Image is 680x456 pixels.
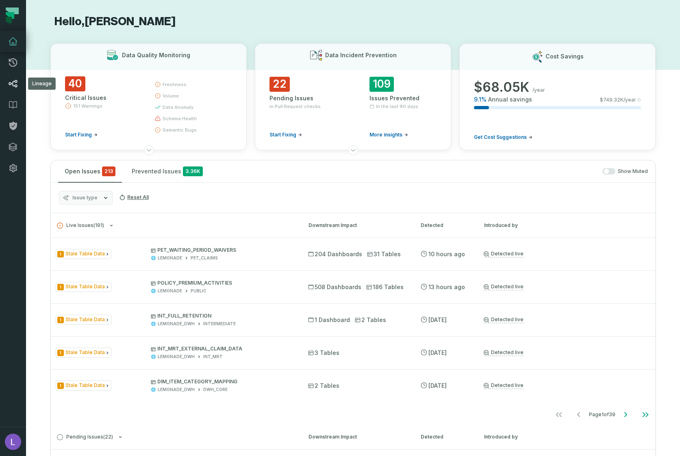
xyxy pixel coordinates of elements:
h3: Cost Savings [545,52,584,61]
span: 204 Dashboards [308,250,362,258]
a: Detected live [484,316,524,323]
span: In the last 90 days [376,103,418,110]
a: Detected live [484,349,524,356]
p: INT_MRT_EXTERNAL_CLAIM_DATA [151,346,293,352]
span: Get Cost Suggestions [474,134,527,140]
div: LEMONADE_DWH [158,321,195,327]
span: 186 Tables [366,283,404,291]
button: Reset All [116,191,152,204]
div: PUBLIC [191,288,206,294]
span: Issue type [72,195,98,201]
h3: Data Incident Prevention [325,51,397,59]
a: Get Cost Suggestions [474,134,532,140]
div: Critical Issues [65,94,140,102]
a: Detected live [484,283,524,290]
span: Severity [57,383,64,389]
span: Annual savings [488,95,532,104]
span: Issue Type [56,315,111,325]
div: LEMONADE_DWH [158,387,195,393]
div: Detected [421,222,469,229]
div: PET_CLAIMS [191,255,218,261]
div: Introduced by [484,433,649,441]
span: Severity [57,251,64,257]
button: Live Issues(191) [57,223,294,229]
button: Go to previous page [569,406,589,423]
h1: Hello, [PERSON_NAME] [50,15,656,29]
button: Prevented Issues [125,160,209,182]
button: Open Issues [58,160,122,182]
relative-time: Aug 11, 2025, 4:31 PM GMT+3 [428,382,447,389]
nav: pagination [51,406,655,423]
div: Downstream Impact [308,222,406,229]
button: Go to first page [549,406,569,423]
div: Lineage [28,78,56,90]
span: 3.36K [183,166,203,176]
span: Issue Type [56,348,111,358]
div: Introduced by [484,222,649,229]
span: data anomaly [163,104,193,110]
div: Pending Issues [269,94,337,102]
span: 9.1 % [474,95,487,104]
relative-time: Aug 11, 2025, 4:31 PM GMT+3 [428,349,447,356]
div: INT_MRT [203,354,223,360]
p: POLICY_PREMIUM_ACTIVITIES [151,280,293,286]
button: Cost Savings$68.05K/year9.1%Annual savings$749.32K/yearGet Cost Suggestions [459,43,656,150]
span: More insights [369,132,402,138]
a: Start Fixing [65,132,98,138]
p: PET_WAITING_PERIOD_WAIVERS [151,247,293,253]
a: Detected live [484,382,524,389]
div: Show Muted [213,168,648,175]
span: Live Issues ( 191 ) [57,223,104,229]
span: $ 749.32K /year [600,97,636,103]
button: Go to last page [636,406,655,423]
span: Issue Type [56,380,111,391]
span: 2 Tables [308,382,339,390]
span: $ 68.05K [474,79,529,95]
span: freshness [163,81,187,88]
div: INTERMEDIATE [203,321,236,327]
button: Issue type [59,191,113,205]
ul: Page 1 of 39 [549,406,655,423]
span: schema health [163,115,197,122]
div: LEMONADE_DWH [158,354,195,360]
span: volume [163,93,179,99]
img: avatar of Lucci Capeleanu [5,434,21,450]
div: Issues Prevented [369,94,437,102]
div: LEMONADE [158,288,182,294]
span: in Pull Request checks [269,103,321,110]
div: LEMONADE [158,255,182,261]
a: Detected live [484,251,524,257]
span: Start Fixing [65,132,92,138]
relative-time: Aug 11, 2025, 4:31 PM GMT+3 [428,316,447,323]
span: 2 Tables [355,316,386,324]
a: Start Fixing [269,132,302,138]
span: Pending Issues ( 22 ) [57,434,113,440]
span: 40 [65,76,85,91]
div: DWH_CORE [203,387,228,393]
div: Downstream Impact [308,433,406,441]
span: critical issues and errors combined [102,166,115,176]
span: 109 [369,77,394,92]
p: INT_FULL_RETENTION [151,313,293,319]
span: /year [532,87,545,93]
button: Data Incident Prevention22Pending Issuesin Pull Request checksStart Fixing109Issues PreventedIn t... [255,43,451,150]
a: More insights [369,132,408,138]
span: Issue Type [56,282,111,292]
span: 22 [269,77,290,92]
relative-time: Aug 12, 2025, 1:57 AM GMT+3 [428,283,465,290]
span: 508 Dashboards [308,283,361,291]
span: Issue Type [56,249,111,259]
div: Detected [421,433,469,441]
relative-time: Aug 12, 2025, 5:04 AM GMT+3 [428,251,465,257]
button: Go to next page [616,406,635,423]
span: Severity [57,317,64,323]
h3: Data Quality Monitoring [122,51,190,59]
span: Severity [57,284,64,290]
button: Data Quality Monitoring40Critical Issues151 WarningsStart Fixingfreshnessvolumedata anomalyschema... [50,43,247,150]
span: semantic bugs [163,127,197,133]
span: 31 Tables [367,250,401,258]
span: 3 Tables [308,349,339,357]
div: Live Issues(191) [51,238,655,424]
span: Severity [57,350,64,356]
span: 151 Warnings [73,103,102,109]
